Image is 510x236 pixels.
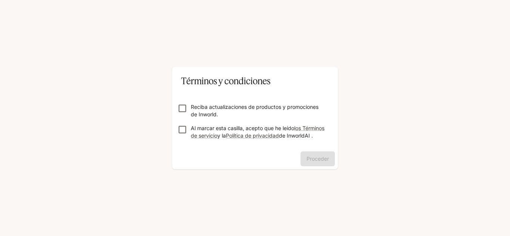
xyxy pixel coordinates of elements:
a: los Términos de servicio [191,125,324,139]
font: y la [217,132,226,139]
font: Términos y condiciones [181,75,270,86]
font: Al marcar esta casilla, acepto que he leído [191,125,294,131]
font: de InworldAI . [279,132,313,139]
font: Reciba actualizaciones de productos y promociones de Inworld. [191,104,318,117]
a: Política de privacidad [226,132,279,139]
